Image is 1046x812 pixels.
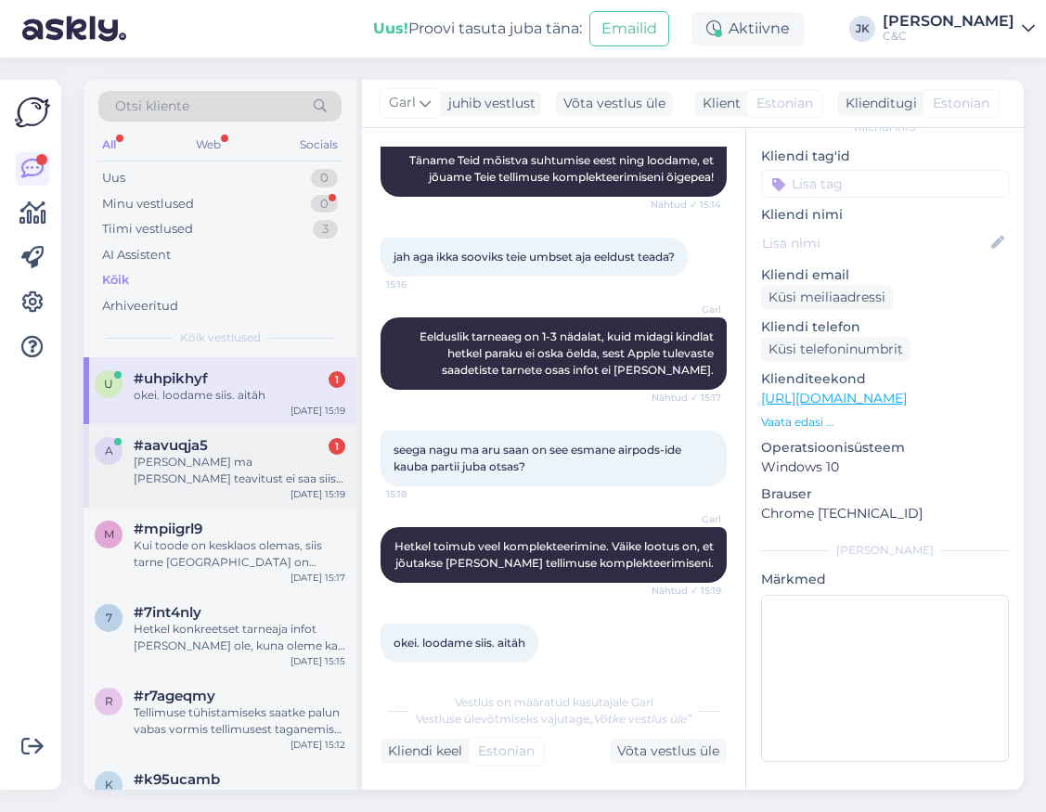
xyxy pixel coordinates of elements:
p: Chrome [TECHNICAL_ID] [761,504,1009,523]
div: [PERSON_NAME] [761,542,1009,559]
span: Vestlus on määratud kasutajale Garl [455,695,653,709]
img: Askly Logo [15,95,50,130]
span: 7 [106,611,112,625]
span: 15:19 [386,664,456,677]
button: Emailid [589,11,669,46]
span: 15:18 [386,487,456,501]
div: Web [192,133,225,157]
p: Märkmed [761,570,1009,589]
div: All [98,133,120,157]
div: Võta vestlus üle [556,91,673,116]
div: Klient [695,94,741,113]
div: Kõik [102,271,129,290]
div: [DATE] 15:19 [291,487,345,501]
a: [PERSON_NAME]C&C [883,14,1035,44]
p: Operatsioonisüsteem [761,438,1009,458]
span: Nähtud ✓ 15:17 [652,391,721,405]
div: 3 [313,220,338,238]
div: okei. loodame siis. aitäh [134,387,345,404]
span: r [105,694,113,708]
span: Hetkel toimub veel komplekteerimine. Väike lootus on, et jõutakse [PERSON_NAME] tellimuse komplek... [394,539,717,570]
div: Aktiivne [691,12,805,45]
p: Windows 10 [761,458,1009,477]
span: seega nagu ma aru saan on see esmane airpods-ide kauba partii juba otsas? [394,443,684,473]
p: Kliendi tag'id [761,147,1009,166]
input: Lisa tag [761,170,1009,198]
div: 0 [311,169,338,187]
p: Klienditeekond [761,369,1009,389]
span: #aavuqja5 [134,437,208,454]
div: [DATE] 15:17 [291,571,345,585]
div: Hetkel konkreetset tarneaja infot [PERSON_NAME] ole, kuna oleme ka ise teadmatuses, millal ja mis... [134,621,345,654]
span: #r7ageqmy [134,688,215,704]
div: Uus [102,169,125,187]
span: #mpiigrl9 [134,521,202,537]
p: Kliendi nimi [761,205,1009,225]
div: Võta vestlus üle [610,739,727,764]
div: [DATE] 15:15 [291,654,345,668]
a: [URL][DOMAIN_NAME] [761,390,907,406]
div: Arhiveeritud [102,297,178,316]
div: Kui toode on kesklaos olemas, siis tarne [GEOGRAPHIC_DATA] on keskmiselt 2-3 tööpäeva. [134,537,345,571]
div: [DATE] 15:19 [291,404,345,418]
span: k [105,778,113,792]
span: Eelduslik tarneaeg on 1-3 nädalat, kuid midagi kindlat hetkel paraku ei oska öelda, sest Apple tu... [420,329,717,377]
div: C&C [883,29,1014,44]
span: #k95ucamb [134,771,220,788]
div: [DATE] 15:12 [291,738,345,752]
span: Garl [389,93,416,113]
span: Kõik vestlused [180,329,261,346]
span: Vestluse ülevõtmiseks vajutage [416,712,691,726]
div: 0 [311,195,338,213]
span: m [104,527,114,541]
div: juhib vestlust [441,94,536,113]
span: #uhpikhyf [134,370,208,387]
b: Uus! [373,19,408,37]
div: Kliendi keel [381,741,462,761]
div: Klienditugi [838,94,917,113]
p: Vaata edasi ... [761,414,1009,431]
i: „Võtke vestlus üle” [589,712,691,726]
div: AI Assistent [102,246,171,264]
span: Estonian [756,94,813,113]
div: 1 [329,438,345,455]
p: Kliendi telefon [761,317,1009,337]
div: Tiimi vestlused [102,220,193,238]
span: Garl [652,512,721,526]
p: Brauser [761,484,1009,504]
span: Nähtud ✓ 15:19 [652,584,721,598]
span: Garl [652,303,721,316]
div: Proovi tasuta juba täna: [373,18,582,40]
span: Estonian [478,741,535,761]
div: Küsi meiliaadressi [761,285,893,310]
span: u [104,377,113,391]
span: Otsi kliente [115,97,189,116]
span: Nähtud ✓ 15:14 [651,198,721,212]
div: Socials [296,133,342,157]
span: okei. loodame siis. aitäh [394,636,525,650]
div: [PERSON_NAME] [883,14,1014,29]
span: jah aga ikka sooviks teie umbset aja eeldust teada? [394,250,675,264]
div: Küsi telefoninumbrit [761,337,910,362]
span: #7int4nly [134,604,201,621]
p: Kliendi email [761,265,1009,285]
div: JK [849,16,875,42]
div: Tellimuse tühistamiseks saatke palun vabas vormis tellimusest taganemise avaldus [EMAIL_ADDRESS][... [134,704,345,738]
div: 1 [329,371,345,388]
span: Estonian [933,94,989,113]
span: a [105,444,113,458]
div: [PERSON_NAME] ma [PERSON_NAME] teavitust ei saa siis ma selle partiiga ei saa kätte telefoni? [134,454,345,487]
div: Minu vestlused [102,195,194,213]
span: 15:16 [386,277,456,291]
input: Lisa nimi [762,233,988,253]
div: Понял, спасибо! [134,788,345,805]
